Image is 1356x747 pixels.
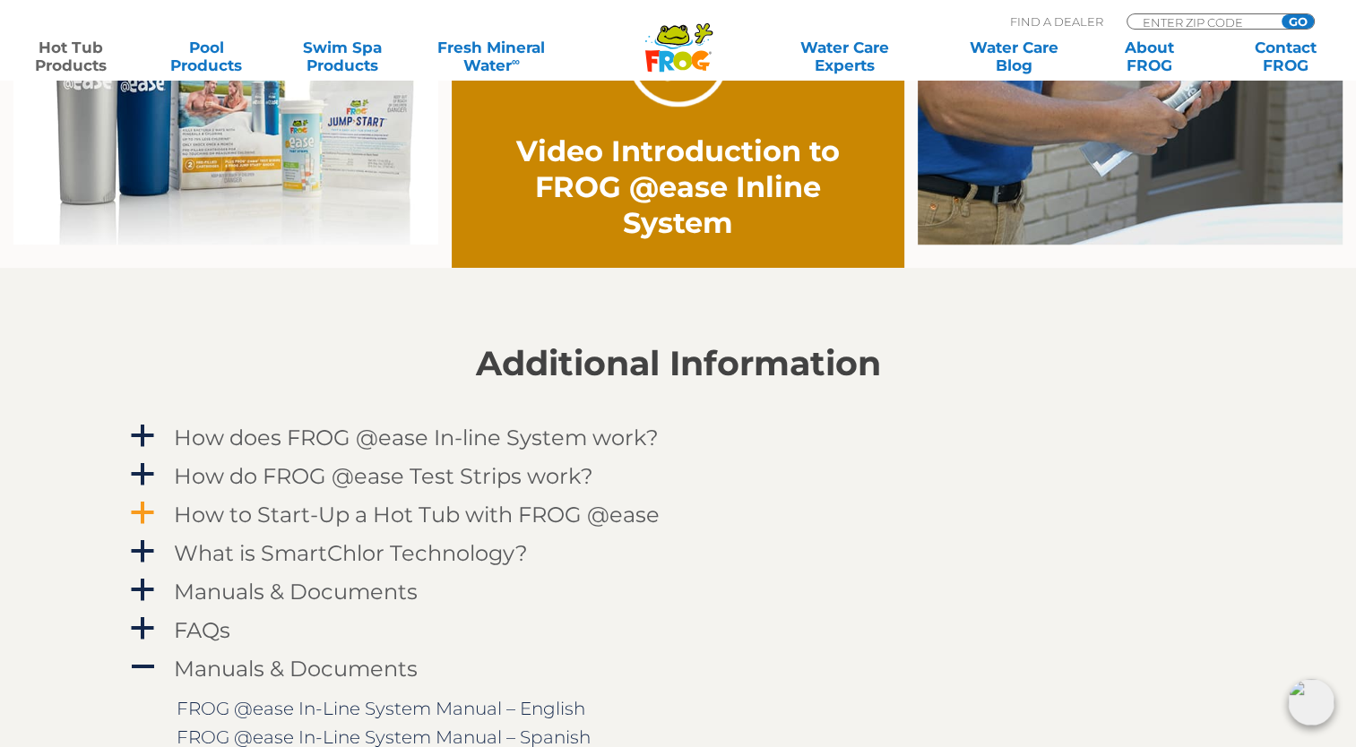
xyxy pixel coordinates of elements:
a: a How do FROG @ease Test Strips work? [127,459,1230,493]
h2: Additional Information [127,344,1230,383]
a: AboutFROG [1097,39,1203,74]
a: Water CareExperts [759,39,930,74]
a: A Manuals & Documents [127,652,1230,685]
span: a [129,500,156,527]
p: Find A Dealer [1010,13,1103,30]
h4: FAQs [174,618,230,642]
a: a How to Start-Up a Hot Tub with FROG @ease [127,498,1230,531]
a: ContactFROG [1232,39,1338,74]
a: a FAQs [127,614,1230,647]
input: Zip Code Form [1141,14,1262,30]
h4: How do FROG @ease Test Strips work? [174,464,593,488]
h4: How to Start-Up a Hot Tub with FROG @ease [174,502,660,527]
a: Hot TubProducts [18,39,124,74]
a: Swim SpaProducts [289,39,395,74]
h4: Manuals & Documents [174,580,418,604]
span: a [129,577,156,604]
a: Water CareBlog [961,39,1067,74]
a: FROG @ease In-Line System Manual – English [177,698,585,719]
a: a Manuals & Documents [127,575,1230,608]
img: openIcon [1288,679,1334,726]
input: GO [1282,14,1314,29]
span: A [129,654,156,681]
sup: ∞ [512,55,520,68]
h4: Manuals & Documents [174,657,418,681]
span: a [129,538,156,565]
h2: Video Introduction to FROG @ease Inline System [497,133,859,241]
a: PoolProducts [154,39,260,74]
h4: What is SmartChlor Technology? [174,541,528,565]
h4: How does FROG @ease In-line System work? [174,425,659,450]
span: a [129,423,156,450]
span: a [129,615,156,642]
span: a [129,461,156,488]
a: a How does FROG @ease In-line System work? [127,421,1230,454]
a: Fresh MineralWater∞ [426,39,557,74]
a: a What is SmartChlor Technology? [127,537,1230,570]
